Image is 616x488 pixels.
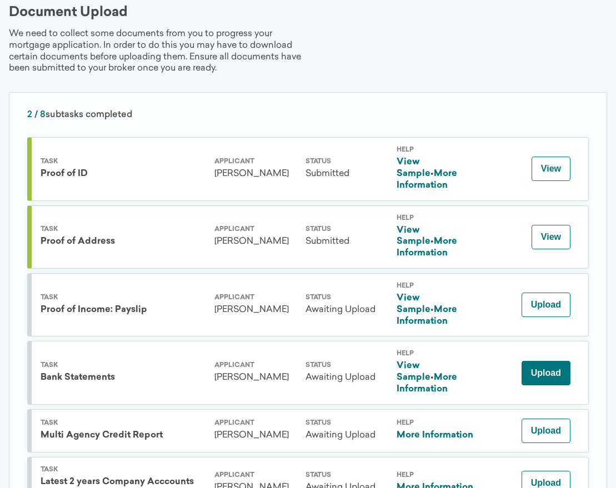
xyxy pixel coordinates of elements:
[397,305,457,326] a: More Information
[41,236,206,248] div: Proof of Address
[397,293,479,327] div: •
[9,28,308,74] div: We need to collect some documents from you to progress your mortgage application. In order to do ...
[306,420,388,426] div: Status
[397,215,479,222] div: Help
[397,373,457,394] a: More Information
[397,226,430,246] a: View Sample
[214,236,297,248] div: [PERSON_NAME]
[397,283,479,289] div: Help
[397,472,479,479] div: Help
[532,157,570,181] button: View
[306,372,388,384] div: Awaiting Upload
[532,225,570,249] button: View
[522,419,570,443] button: Upload
[397,431,473,440] a: More Information
[306,158,388,165] div: Status
[214,294,297,301] div: Applicant
[41,420,206,426] div: Task
[27,110,46,119] span: 2 / 8
[306,430,388,441] div: Awaiting Upload
[306,236,388,248] div: Submitted
[214,420,297,426] div: Applicant
[41,362,206,369] div: Task
[306,168,388,180] div: Submitted
[397,350,479,357] div: Help
[214,304,297,316] div: [PERSON_NAME]
[41,430,206,441] div: Multi Agency Credit Report
[214,372,297,384] div: [PERSON_NAME]
[397,147,479,153] div: Help
[397,225,479,259] div: •
[41,294,206,301] div: Task
[397,294,430,314] a: View Sample
[397,158,430,178] a: View Sample
[41,466,206,473] div: Task
[397,169,457,190] a: More Information
[214,430,297,441] div: [PERSON_NAME]
[41,226,206,233] div: Task
[522,361,570,385] button: Upload
[214,362,297,369] div: Applicant
[397,361,430,382] a: View Sample
[9,6,128,19] div: Document Upload
[27,110,589,119] div: subtasks completed
[397,360,479,395] div: •
[41,372,206,384] div: Bank Statements
[41,168,206,180] div: Proof of ID
[214,226,297,233] div: Applicant
[41,304,206,316] div: Proof of Income: Payslip
[306,294,388,301] div: Status
[306,304,388,316] div: Awaiting Upload
[306,226,388,233] div: Status
[41,158,206,165] div: Task
[306,472,388,479] div: Status
[397,157,479,191] div: •
[214,168,297,180] div: [PERSON_NAME]
[214,158,297,165] div: Applicant
[214,472,297,479] div: Applicant
[397,420,479,426] div: Help
[306,362,388,369] div: Status
[522,293,570,317] button: Upload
